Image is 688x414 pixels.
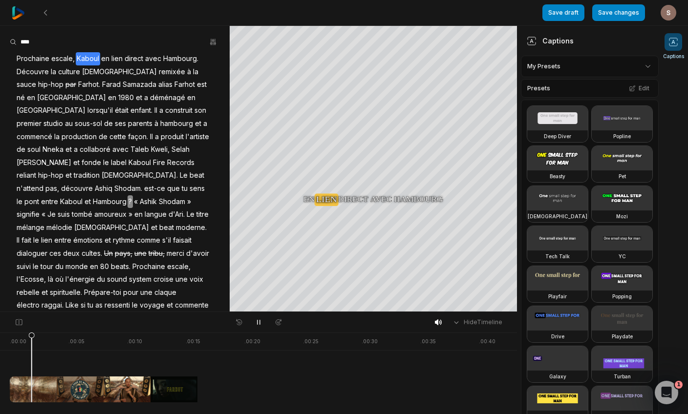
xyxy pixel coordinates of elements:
[550,172,565,180] h3: Beasty
[612,292,632,300] h3: Popping
[103,117,114,130] span: de
[122,78,157,91] span: Samazada
[53,234,72,247] span: entre
[16,299,64,312] span: électro raggai.
[64,273,96,286] span: l'énergie
[117,91,135,104] span: 1980
[60,182,94,195] span: découvre
[127,130,149,144] span: façon.
[26,143,42,156] span: soul
[549,373,566,380] h3: Galaxy
[111,143,129,156] span: avec
[16,91,26,104] span: né
[129,104,153,117] span: enfant.
[527,36,574,46] div: Captions
[521,56,659,77] div: My Presets
[521,79,659,98] div: Presets
[143,182,166,195] span: est-ce
[54,260,64,273] span: du
[158,195,186,208] span: Shodam
[528,212,587,220] h3: [DEMOGRAPHIC_DATA]
[16,143,26,156] span: de
[113,182,143,195] span: Shodam.
[172,234,193,247] span: faisait
[133,208,144,221] span: en
[551,332,564,340] h3: Drive
[110,156,128,169] span: label
[192,65,199,79] span: la
[73,221,150,234] span: [DEMOGRAPHIC_DATA]
[16,65,50,79] span: Découvre
[542,4,584,21] button: Save draft
[159,117,194,130] span: hambourg
[158,104,164,117] span: a
[175,221,208,234] span: moderne.
[16,52,50,65] span: Prochaine
[16,117,43,130] span: premier
[81,156,102,169] span: fonde
[45,221,73,234] span: mélodie
[16,247,48,260] span: dialoguer
[64,117,103,130] span: au sous-sol
[185,247,210,260] span: d'avoir
[107,91,117,104] span: en
[164,104,193,117] span: construit
[43,117,64,130] span: studio
[64,299,80,312] span: Like
[103,247,114,260] span: Un
[72,156,81,169] span: et
[32,260,40,273] span: le
[84,195,92,208] span: et
[50,65,57,79] span: la
[153,286,177,299] span: claque
[128,195,133,208] span: ?
[613,132,631,140] h3: Popline
[157,78,173,91] span: alias
[655,381,678,404] iframe: Intercom live chat
[153,117,159,130] span: à
[53,130,61,144] span: la
[16,104,86,117] span: [GEOGRAPHIC_DATA]
[83,286,122,299] span: Prépare-toi
[186,65,192,79] span: à
[133,195,139,208] span: «
[189,273,204,286] span: voix
[153,104,158,117] span: Il
[101,78,122,91] span: Farad
[149,91,186,104] span: déménagé
[92,195,128,208] span: Hambourg
[160,130,185,144] span: produit
[101,169,179,182] span: [DEMOGRAPHIC_DATA].
[86,104,114,117] span: lorsqu'il
[171,143,191,156] span: Selah
[98,130,108,144] span: de
[544,132,571,140] h3: Deep Diver
[72,234,104,247] span: émotions
[144,208,168,221] span: langue
[64,169,73,182] span: et
[86,299,94,312] span: tu
[16,273,47,286] span: l'Ecosse,
[139,286,153,299] span: une
[114,247,133,260] span: pays,
[150,143,171,156] span: Kweli,
[16,156,72,169] span: [PERSON_NAME]
[139,195,158,208] span: Ashik
[127,117,153,130] span: parents
[114,117,127,130] span: ses
[545,252,570,260] h3: Tech Talk
[41,286,49,299] span: et
[135,91,143,104] span: et
[166,247,185,260] span: merci
[548,292,567,300] h3: Playfair
[129,143,150,156] span: Taleb
[614,373,631,380] h3: Turban
[122,286,139,299] span: pour
[71,208,93,221] span: tombé
[44,182,60,195] span: pas,
[16,208,41,221] span: signifie
[195,208,210,221] span: titre
[64,143,73,156] span: et
[77,78,101,91] span: Farhot.
[131,299,139,312] span: le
